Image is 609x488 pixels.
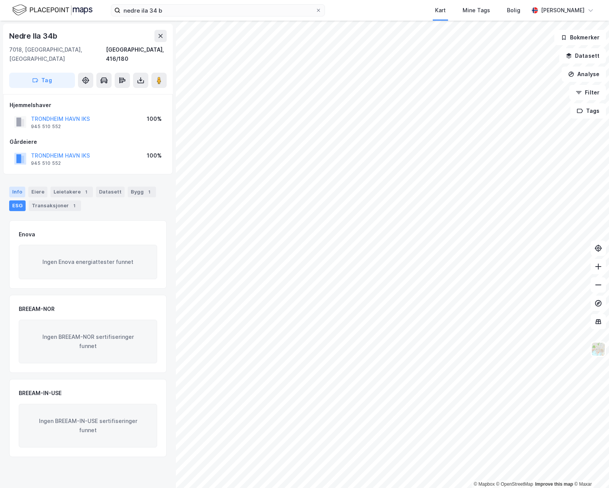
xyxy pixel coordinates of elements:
div: BREEAM-IN-USE [19,389,62,398]
div: Ingen BREEAM-IN-USE sertifiseringer funnet [19,404,157,447]
div: Leietakere [50,187,93,197]
div: BREEAM-NOR [19,304,55,314]
div: Bolig [507,6,520,15]
div: 100% [147,114,162,124]
div: Mine Tags [463,6,490,15]
a: OpenStreetMap [496,481,533,487]
button: Filter [569,85,606,100]
button: Tag [9,73,75,88]
div: ESG [9,200,26,211]
div: Info [9,187,25,197]
div: 1 [145,188,153,196]
div: 1 [70,202,78,210]
div: Hjemmelshaver [10,101,166,110]
button: Tags [570,103,606,119]
button: Datasett [559,48,606,63]
img: Z [591,342,606,356]
div: 100% [147,151,162,160]
div: Enova [19,230,35,239]
div: [PERSON_NAME] [541,6,585,15]
a: Mapbox [474,481,495,487]
button: Analyse [562,67,606,82]
img: logo.f888ab2527a4732fd821a326f86c7f29.svg [12,3,93,17]
div: Gårdeiere [10,137,166,146]
div: Bygg [128,187,156,197]
iframe: Chat Widget [571,451,609,488]
div: 7018, [GEOGRAPHIC_DATA], [GEOGRAPHIC_DATA] [9,45,106,63]
a: Improve this map [535,481,573,487]
input: Søk på adresse, matrikkel, gårdeiere, leietakere eller personer [120,5,315,16]
div: 945 510 552 [31,124,61,130]
div: Nedre Ila 34b [9,30,58,42]
div: Eiere [28,187,47,197]
div: Kontrollprogram for chat [571,451,609,488]
div: Transaksjoner [29,200,81,211]
div: [GEOGRAPHIC_DATA], 416/180 [106,45,167,63]
div: Ingen BREEAM-NOR sertifiseringer funnet [19,320,157,363]
button: Bokmerker [554,30,606,45]
div: Kart [435,6,446,15]
div: Datasett [96,187,125,197]
div: 1 [82,188,90,196]
div: 945 510 552 [31,160,61,166]
div: Ingen Enova energiattester funnet [19,245,157,279]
